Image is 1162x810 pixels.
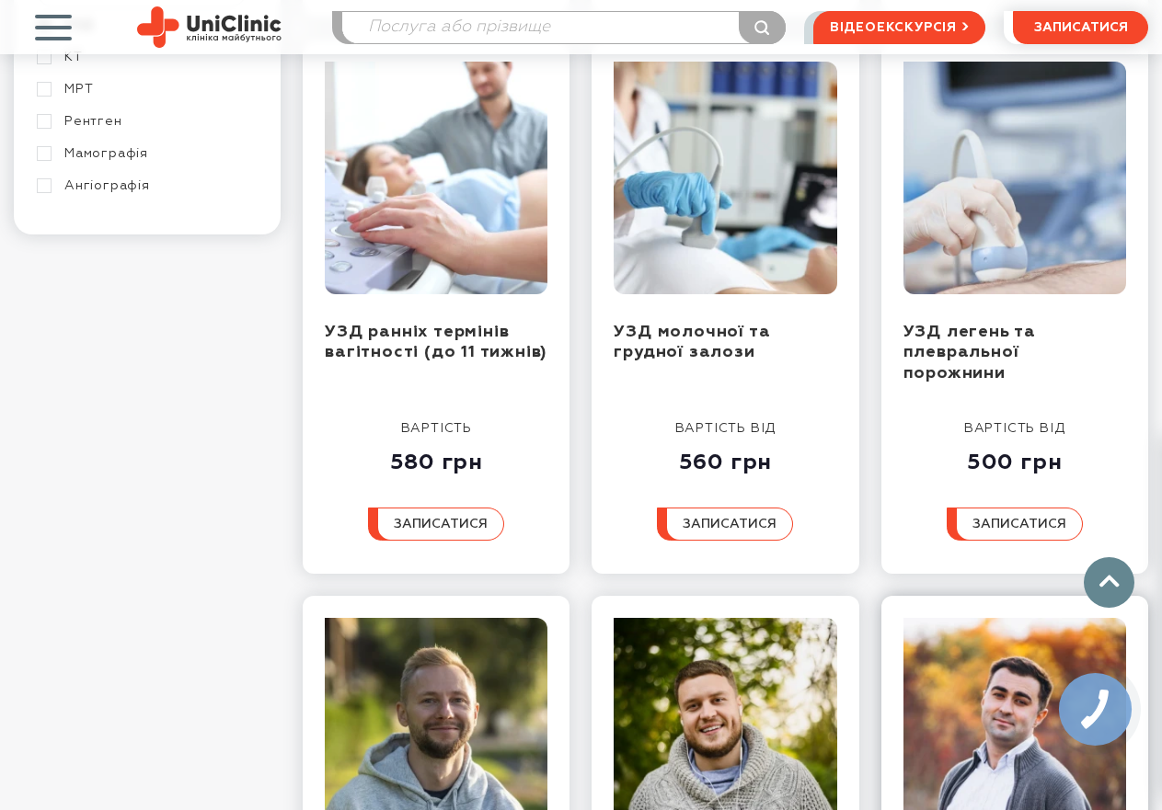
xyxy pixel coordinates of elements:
[37,145,253,162] a: Мамографія
[947,508,1083,541] button: записатися
[683,518,777,530] span: записатися
[614,324,770,361] a: УЗД молочної та грудної залози
[37,177,253,194] a: Ангіографія
[1013,11,1148,44] button: записатися
[37,113,253,130] a: Рентген
[368,438,504,476] div: 580 грн
[325,62,547,294] img: УЗД ранніх термінів вагітності (до 11 тижнів)
[37,49,253,65] a: КТ
[37,81,253,97] a: МРТ
[394,518,488,530] span: записатися
[657,508,793,541] button: записатися
[947,438,1083,476] div: 500 грн
[401,422,472,435] span: вартість
[813,11,985,44] a: відеоекскурсія
[964,422,1065,435] span: вартість від
[903,62,1126,294] img: УЗД легень та плевральної порожнини
[342,12,785,43] input: Послуга або прізвище
[614,62,836,294] img: УЗД молочної та грудної залози
[1034,21,1128,34] span: записатися
[137,6,282,48] img: Uniclinic
[903,324,1036,382] a: УЗД легень та плевральної порожнини
[972,518,1066,530] span: записатися
[325,324,547,361] a: УЗД ранніх термінів вагітності (до 11 тижнів)
[675,422,777,435] span: вартість від
[830,12,957,43] span: відеоекскурсія
[368,508,504,541] button: записатися
[657,438,793,476] div: 560 грн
